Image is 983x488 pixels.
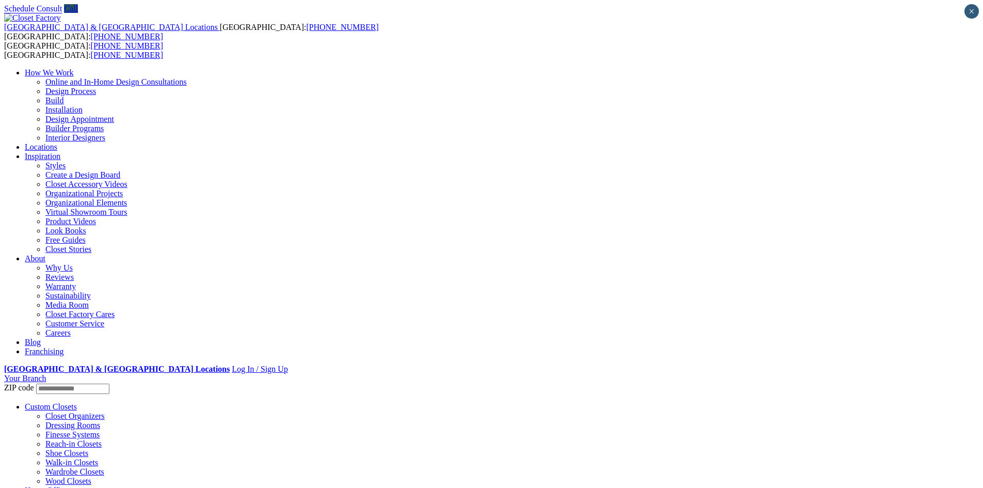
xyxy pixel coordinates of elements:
a: Closet Factory Cares [45,310,115,319]
a: [PHONE_NUMBER] [91,41,163,50]
a: Warranty [45,282,76,291]
a: Free Guides [45,235,86,244]
a: Sustainability [45,291,91,300]
span: ZIP code [4,383,34,392]
a: Walk-in Closets [45,458,98,467]
a: Build [45,96,64,105]
a: Design Appointment [45,115,114,123]
a: Reach-in Closets [45,439,102,448]
a: Wardrobe Closets [45,467,104,476]
img: Closet Factory [4,13,61,23]
a: Styles [45,161,66,170]
a: Media Room [45,301,89,309]
a: Call [64,4,78,13]
a: [PHONE_NUMBER] [306,23,378,32]
a: Blog [25,338,41,347]
a: Reviews [45,273,74,281]
a: Create a Design Board [45,170,120,179]
a: Locations [25,143,57,151]
a: How We Work [25,68,74,77]
a: Log In / Sign Up [232,365,287,373]
input: Enter your Zip code [36,384,109,394]
a: Organizational Elements [45,198,127,207]
a: Builder Programs [45,124,104,133]
a: Organizational Projects [45,189,123,198]
a: [PHONE_NUMBER] [91,51,163,59]
a: Closet Organizers [45,412,105,420]
a: Installation [45,105,83,114]
a: Closet Accessory Videos [45,180,127,188]
a: Shoe Closets [45,449,88,458]
a: Look Books [45,226,86,235]
a: [GEOGRAPHIC_DATA] & [GEOGRAPHIC_DATA] Locations [4,23,220,32]
a: Closet Stories [45,245,91,254]
a: Inspiration [25,152,60,161]
a: Schedule Consult [4,4,62,13]
a: Careers [45,328,71,337]
a: Online and In-Home Design Consultations [45,77,187,86]
a: [PHONE_NUMBER] [91,32,163,41]
span: [GEOGRAPHIC_DATA] & [GEOGRAPHIC_DATA] Locations [4,23,218,32]
a: Design Process [45,87,96,96]
a: Dressing Rooms [45,421,100,430]
a: [GEOGRAPHIC_DATA] & [GEOGRAPHIC_DATA] Locations [4,365,230,373]
span: [GEOGRAPHIC_DATA]: [GEOGRAPHIC_DATA]: [4,23,379,41]
a: Franchising [25,347,64,356]
a: Finesse Systems [45,430,100,439]
a: Virtual Showroom Tours [45,208,127,216]
a: Custom Closets [25,402,77,411]
a: Why Us [45,263,73,272]
a: Product Videos [45,217,96,226]
a: Interior Designers [45,133,105,142]
a: Your Branch [4,374,46,383]
span: [GEOGRAPHIC_DATA]: [GEOGRAPHIC_DATA]: [4,41,163,59]
button: Close [964,4,979,19]
a: About [25,254,45,263]
a: Customer Service [45,319,104,328]
a: Wood Closets [45,477,91,485]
